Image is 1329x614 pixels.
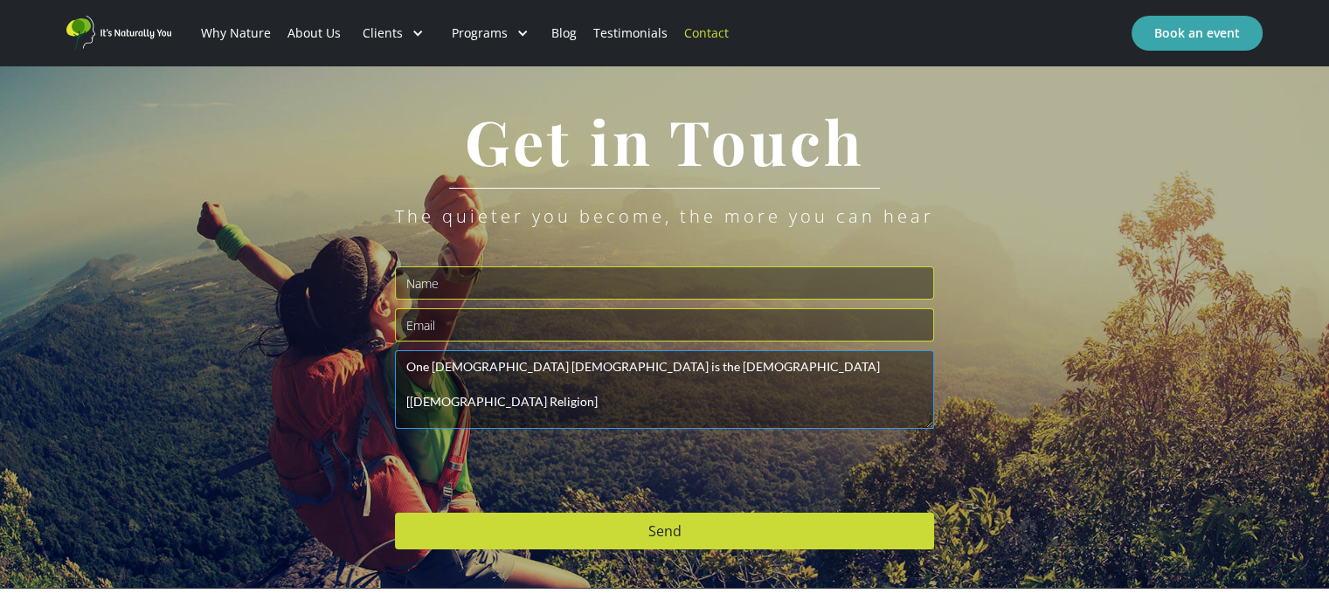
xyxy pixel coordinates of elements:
[395,206,934,227] div: The quieter you become, the more you can hear
[66,16,171,50] a: home
[363,24,403,42] div: Clients
[452,24,508,42] div: Programs
[192,3,279,63] a: Why Nature
[676,3,737,63] a: Contact
[438,3,543,63] div: Programs
[1132,16,1263,51] a: Book an event
[543,3,585,63] a: Blog
[395,308,934,341] input: Email
[395,266,934,549] form: Email Form
[279,3,349,63] a: About Us
[349,3,438,63] div: Clients
[395,266,934,300] input: Name
[395,513,934,549] input: Send
[585,3,676,63] a: Testimonials
[395,438,661,506] iframe: reCAPTCHA
[439,107,891,175] h1: Get in Touch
